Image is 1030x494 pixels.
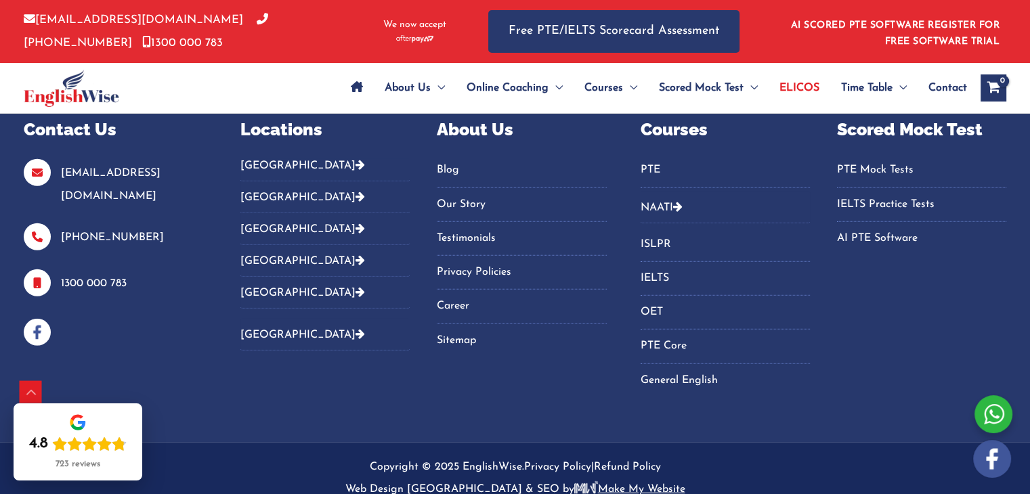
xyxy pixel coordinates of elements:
aside: Footer Widget 3 [437,117,606,369]
img: cropped-ew-logo [24,70,119,107]
a: Privacy Policy [524,462,591,472]
a: [EMAIL_ADDRESS][DOMAIN_NAME] [61,168,160,201]
button: [GEOGRAPHIC_DATA] [240,277,410,309]
p: Courses [641,117,810,143]
nav: Menu [837,159,1006,250]
aside: Footer Widget 2 [240,117,410,361]
a: [GEOGRAPHIC_DATA] [240,288,365,298]
span: Menu Toggle [744,64,758,112]
p: Scored Mock Test [837,117,1006,143]
a: PTE Mock Tests [837,159,1006,181]
img: facebook-blue-icons.png [24,319,51,346]
span: Contact [928,64,967,112]
aside: Footer Widget 4 [641,117,810,409]
span: Menu Toggle [893,64,907,112]
span: Menu Toggle [549,64,563,112]
a: NAATI [641,202,673,213]
img: white-facebook.png [973,440,1011,478]
a: IELTS [641,267,810,290]
p: Locations [240,117,410,143]
a: [EMAIL_ADDRESS][DOMAIN_NAME] [24,14,243,26]
nav: Menu [641,233,810,392]
span: Online Coaching [467,64,549,112]
a: Refund Policy [594,462,661,472]
a: Sitemap [437,330,606,352]
a: ELICOS [769,64,830,112]
p: About Us [437,117,606,143]
button: [GEOGRAPHIC_DATA] [240,245,410,277]
a: Our Story [437,194,606,216]
aside: Footer Widget 1 [24,117,207,346]
div: Rating: 4.8 out of 5 [29,434,127,453]
a: AI SCORED PTE SOFTWARE REGISTER FOR FREE SOFTWARE TRIAL [791,20,1000,47]
a: Scored Mock TestMenu Toggle [648,64,769,112]
a: View Shopping Cart, empty [981,74,1006,102]
a: Online CoachingMenu Toggle [456,64,574,112]
a: Testimonials [437,227,606,250]
img: Afterpay-Logo [396,35,433,43]
span: We now accept [383,18,446,32]
span: Courses [584,64,623,112]
nav: Menu [437,159,606,352]
div: 4.8 [29,434,48,453]
p: Contact Us [24,117,207,143]
a: 1300 000 783 [61,278,127,289]
button: [GEOGRAPHIC_DATA] [240,181,410,213]
a: Career [437,295,606,317]
nav: Menu [641,159,810,187]
a: Time TableMenu Toggle [830,64,918,112]
a: [GEOGRAPHIC_DATA] [240,330,365,340]
button: [GEOGRAPHIC_DATA] [240,319,410,351]
span: Scored Mock Test [659,64,744,112]
div: 723 reviews [56,459,100,470]
a: Blog [437,159,606,181]
a: [PHONE_NUMBER] [24,14,268,48]
a: ISLPR [641,233,810,256]
a: IELTS Practice Tests [837,194,1006,216]
button: [GEOGRAPHIC_DATA] [240,159,410,181]
a: 1300 000 783 [142,37,223,49]
span: Menu Toggle [623,64,637,112]
a: AI PTE Software [837,227,1006,250]
span: ELICOS [779,64,819,112]
span: About Us [385,64,431,112]
a: PTE Core [641,335,810,357]
button: NAATI [641,192,810,223]
nav: Site Navigation: Main Menu [340,64,967,112]
a: CoursesMenu Toggle [574,64,648,112]
button: [GEOGRAPHIC_DATA] [240,213,410,245]
span: Menu Toggle [431,64,445,112]
aside: Header Widget 1 [783,9,1006,53]
a: Privacy Policies [437,261,606,284]
a: [PHONE_NUMBER] [61,232,164,243]
a: PTE [641,159,810,181]
span: Time Table [841,64,893,112]
a: OET [641,301,810,323]
a: Contact [918,64,967,112]
a: General English [641,369,810,392]
a: Free PTE/IELTS Scorecard Assessment [488,10,739,53]
a: About UsMenu Toggle [374,64,456,112]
